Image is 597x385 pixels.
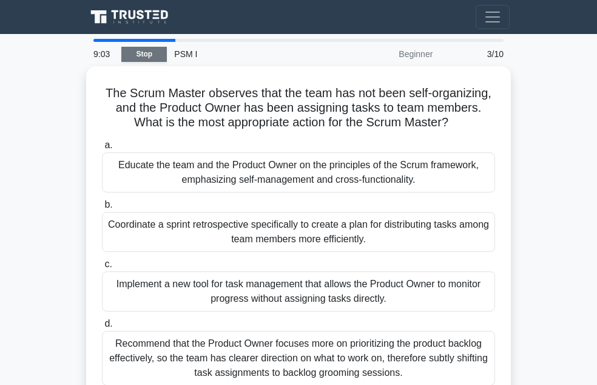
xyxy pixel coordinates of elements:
div: 9:03 [86,42,121,66]
div: 3/10 [440,42,511,66]
button: Toggle navigation [476,5,510,29]
div: Beginner [334,42,440,66]
a: Stop [121,47,167,62]
div: Implement a new tool for task management that allows the Product Owner to monitor progress withou... [102,271,495,312]
span: d. [104,318,112,329]
h5: The Scrum Master observes that the team has not been self-organizing, and the Product Owner has b... [101,86,496,131]
div: PSM I [167,42,334,66]
div: Coordinate a sprint retrospective specifically to create a plan for distributing tasks among team... [102,212,495,252]
span: c. [104,259,112,269]
span: a. [104,140,112,150]
div: Educate the team and the Product Owner on the principles of the Scrum framework, emphasizing self... [102,152,495,192]
span: b. [104,199,112,210]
